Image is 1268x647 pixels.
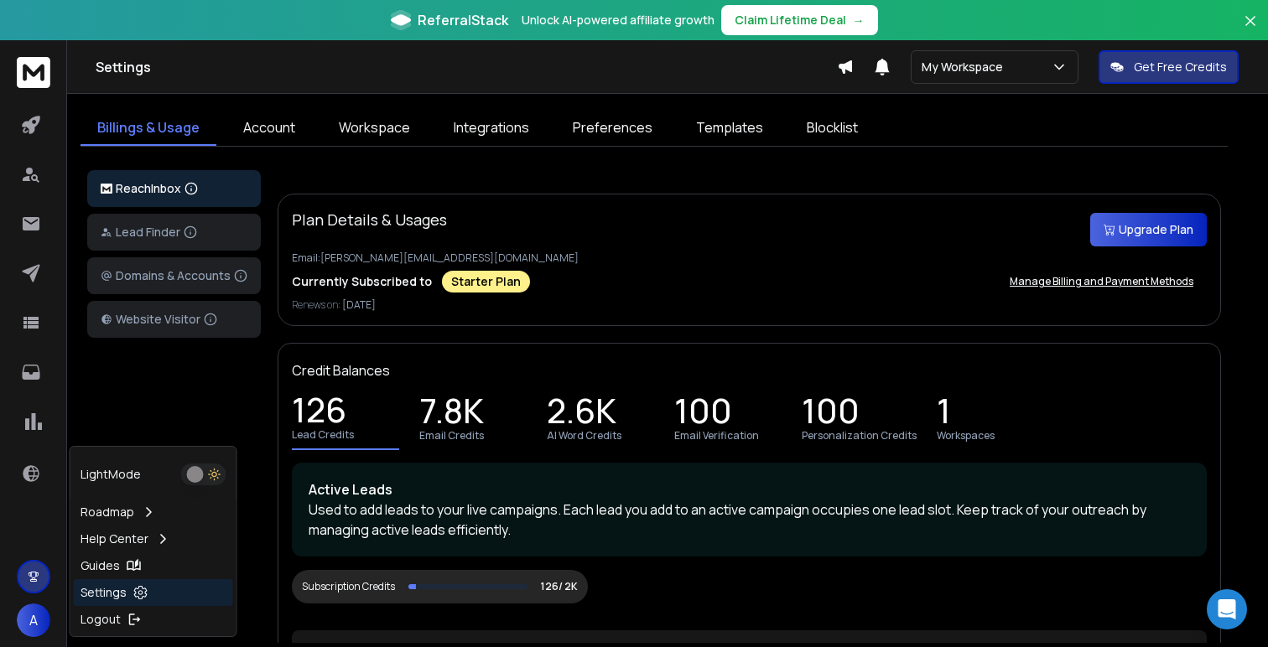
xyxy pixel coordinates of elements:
[81,557,120,574] p: Guides
[1090,213,1207,246] button: Upgrade Plan
[292,360,390,380] p: Credit Balances
[442,271,530,292] div: Starter Plan
[547,429,621,443] p: AI Word Credits
[1099,50,1239,84] button: Get Free Credits
[802,402,860,426] p: 100
[674,429,759,443] p: Email Verification
[790,111,875,146] a: Blocklist
[17,603,50,637] button: A
[937,429,995,443] p: Workspaces
[853,12,865,28] span: →
[81,584,127,601] p: Settings
[1134,59,1227,75] p: Get Free Credits
[81,111,216,146] a: Billings & Usage
[322,111,427,146] a: Workspace
[74,525,233,552] a: Help Center
[556,111,669,146] a: Preferences
[292,251,1207,265] p: Email: [PERSON_NAME][EMAIL_ADDRESS][DOMAIN_NAME]
[937,402,951,426] p: 1
[101,184,112,194] img: logo
[679,111,780,146] a: Templates
[541,580,578,593] p: 126/ 2K
[81,531,148,547] p: Help Center
[292,298,1207,312] p: Renews on:
[81,611,121,628] p: Logout
[674,402,732,426] p: 100
[437,111,546,146] a: Integrations
[292,428,354,442] p: Lead Credits
[309,499,1190,540] p: Used to add leads to your live campaigns. Each lead you add to an active campaign occupies one le...
[419,429,484,443] p: Email Credits
[81,466,141,483] p: Light Mode
[1239,10,1261,50] button: Close banner
[1010,275,1193,288] p: Manage Billing and Payment Methods
[87,301,261,338] button: Website Visitor
[226,111,312,146] a: Account
[996,265,1207,298] button: Manage Billing and Payment Methods
[419,402,484,426] p: 7.8K
[292,401,346,425] p: 126
[292,208,447,231] p: Plan Details & Usages
[87,170,261,207] button: ReachInbox
[74,579,233,606] a: Settings
[96,57,837,77] h1: Settings
[302,580,395,593] div: Subscription Credits
[292,273,432,290] p: Currently Subscribed to
[342,298,376,312] span: [DATE]
[87,257,261,294] button: Domains & Accounts
[87,214,261,251] button: Lead Finder
[81,504,134,520] p: Roadmap
[74,499,233,525] a: Roadmap
[522,12,715,28] p: Unlock AI-powered affiliate growth
[418,10,508,30] span: ReferralStack
[721,5,878,35] button: Claim Lifetime Deal→
[309,479,1190,499] p: Active Leads
[74,552,233,579] a: Guides
[922,59,1010,75] p: My Workspace
[547,402,616,426] p: 2.6K
[802,429,917,443] p: Personalization Credits
[1207,589,1247,629] div: Open Intercom Messenger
